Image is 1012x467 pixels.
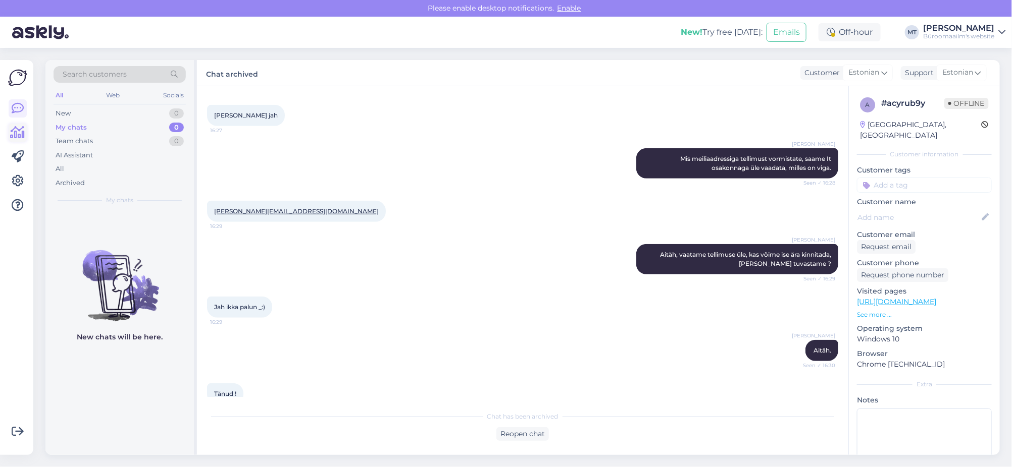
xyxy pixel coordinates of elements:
div: [PERSON_NAME] [923,24,995,32]
span: a [866,101,870,108]
span: Seen ✓ 16:29 [797,275,835,282]
p: Customer tags [857,165,992,176]
p: New chats will be here. [77,332,163,342]
span: [PERSON_NAME] [792,332,835,339]
span: Search customers [63,69,127,80]
span: Chat has been archived [487,412,559,421]
label: Chat archived [206,66,258,80]
p: Notes [857,395,992,405]
span: Seen ✓ 16:28 [797,179,835,187]
div: Off-hour [819,23,881,41]
div: Reopen chat [496,427,549,441]
div: MT [905,25,919,39]
div: 0 [169,136,184,146]
div: Try free [DATE]: [681,26,763,38]
a: [URL][DOMAIN_NAME] [857,297,936,306]
div: Support [901,68,934,78]
div: Socials [161,89,186,102]
p: Chrome [TECHNICAL_ID] [857,359,992,370]
span: Tänud ! [214,390,236,397]
span: Estonian [848,67,879,78]
b: New! [681,27,702,37]
p: Operating system [857,323,992,334]
div: 0 [169,108,184,119]
p: Customer email [857,229,992,240]
span: My chats [106,196,133,205]
div: My chats [56,123,87,133]
p: Customer phone [857,258,992,268]
p: Customer name [857,197,992,207]
div: Request phone number [857,268,948,282]
a: [PERSON_NAME]Büroomaailm's website [923,24,1006,40]
span: [PERSON_NAME] [792,236,835,244]
input: Add name [857,212,980,223]
button: Emails [767,23,806,42]
p: See more ... [857,310,992,319]
p: Windows 10 [857,334,992,344]
span: Mis meiliaadressiga tellimust vormistate, saame It osakonnaga üle vaadata, milles on viga. [680,155,833,171]
div: Customer [800,68,840,78]
span: 16:27 [210,127,248,134]
div: Extra [857,380,992,389]
span: Estonian [942,67,973,78]
span: 16:29 [210,318,248,326]
img: No chats [45,232,194,323]
div: [GEOGRAPHIC_DATA], [GEOGRAPHIC_DATA] [860,120,982,141]
span: Jah ikka palun _:) [214,303,265,311]
div: # acyrub9y [881,97,944,109]
div: AI Assistant [56,150,93,160]
p: Browser [857,348,992,359]
div: Web [105,89,122,102]
input: Add a tag [857,178,992,193]
div: Team chats [56,136,93,146]
span: Offline [944,98,989,109]
a: [PERSON_NAME][EMAIL_ADDRESS][DOMAIN_NAME] [214,207,379,215]
span: Enable [554,4,584,13]
img: Askly Logo [8,68,27,87]
p: Visited pages [857,286,992,297]
span: Aitäh, vaatame tellimuse üle, kas võime ise ära kinnitada, [PERSON_NAME] tuvastame ? [660,251,833,267]
span: Aitäh. [814,346,831,354]
div: 0 [169,123,184,133]
span: Seen ✓ 16:30 [797,362,835,369]
div: All [56,164,64,174]
div: New [56,108,71,119]
div: Request email [857,240,916,254]
div: All [54,89,65,102]
div: Customer information [857,150,992,159]
span: 16:29 [210,222,248,230]
div: Archived [56,178,85,188]
div: Büroomaailm's website [923,32,995,40]
span: [PERSON_NAME] jah [214,111,278,119]
span: [PERSON_NAME] [792,140,835,148]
